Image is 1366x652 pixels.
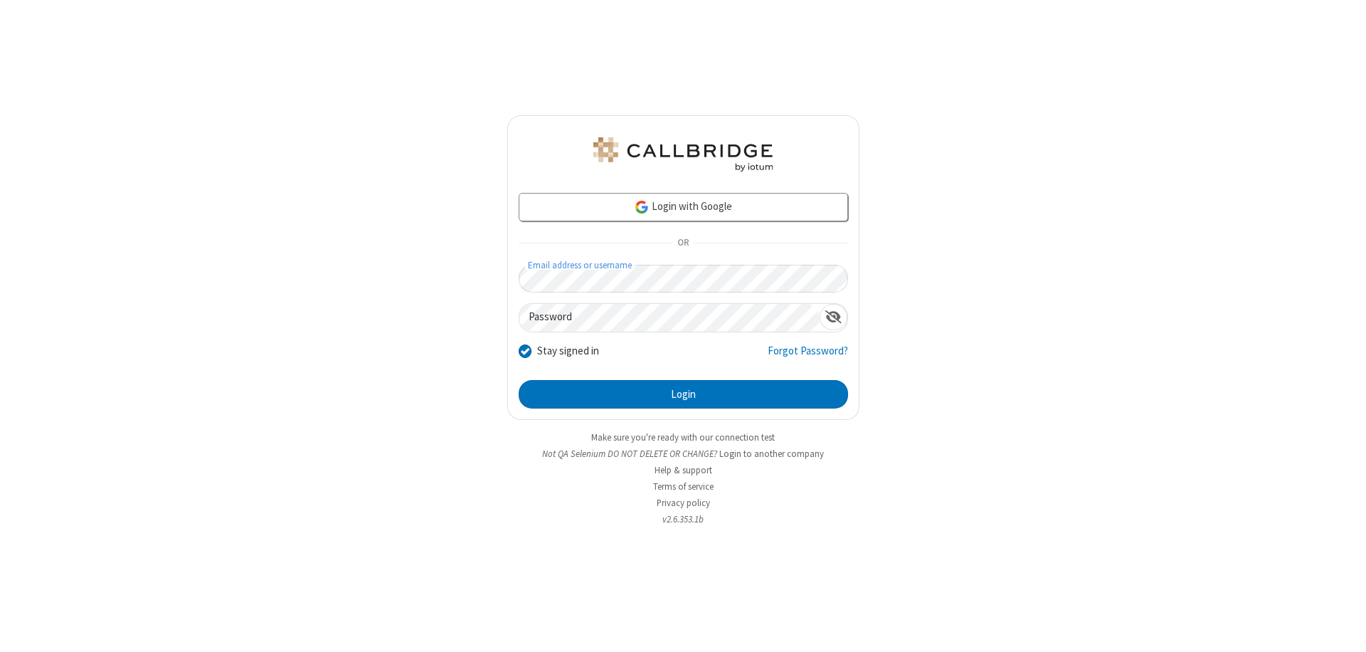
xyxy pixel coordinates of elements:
a: Login with Google [519,193,848,221]
a: Terms of service [653,480,714,493]
a: Forgot Password? [768,343,848,370]
li: Not QA Selenium DO NOT DELETE OR CHANGE? [507,447,859,461]
button: Login to another company [719,447,824,461]
img: QA Selenium DO NOT DELETE OR CHANGE [591,137,775,172]
a: Privacy policy [657,497,710,509]
div: Show password [820,304,847,330]
img: google-icon.png [634,199,650,215]
a: Help & support [655,464,712,476]
input: Password [519,304,820,332]
a: Make sure you're ready with our connection test [591,431,775,443]
input: Email address or username [519,265,848,293]
span: OR [672,233,694,253]
label: Stay signed in [537,343,599,359]
li: v2.6.353.1b [507,512,859,526]
button: Login [519,380,848,409]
